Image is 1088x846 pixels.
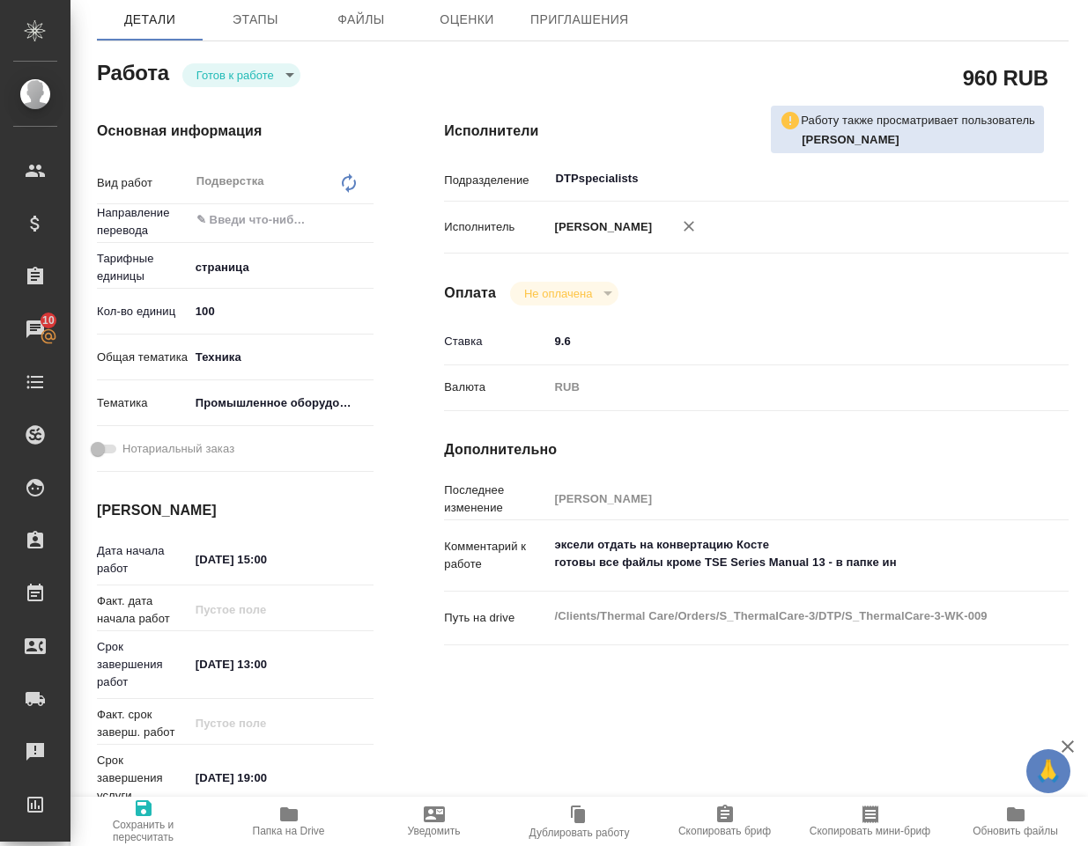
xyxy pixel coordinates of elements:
input: ✎ Введи что-нибудь [195,210,310,231]
div: Готов к работе [510,282,618,305]
textarea: эксели отдать на конвертацию Косте готовы все файлы кроме TSE Series Manual 13 - в папке ин [548,530,1016,577]
p: Факт. дата начала работ [97,592,189,628]
span: 10 [32,312,65,329]
p: Тарифные единицы [97,250,189,285]
input: ✎ Введи что-нибудь [189,547,344,572]
span: Файлы [319,9,403,31]
span: Скопировать бриф [678,825,771,837]
h4: Оплата [444,283,496,304]
p: Исполнитель [444,218,548,236]
button: Уведомить [361,797,507,846]
p: Кол-во единиц [97,303,189,320]
p: Комментарий к работе [444,538,548,573]
span: 🙏 [1033,753,1063,790]
p: Вид работ [97,174,189,192]
span: Обновить файлы [973,825,1058,837]
p: Факт. срок заверш. работ [97,706,189,741]
span: Приглашения [530,9,629,31]
p: Матвеева Мария [802,131,1035,149]
p: [PERSON_NAME] [548,218,652,236]
button: Скопировать бриф [652,797,797,846]
h4: Дополнительно [444,439,1069,460]
input: ✎ Введи что-нибудь [189,765,344,791]
span: Оценки [425,9,509,31]
p: Общая тематика [97,349,189,366]
p: Работу также просматривает пользователь [801,112,1035,129]
button: Не оплачена [519,286,597,301]
button: Обновить файлы [943,797,1088,846]
b: [PERSON_NAME] [802,133,899,146]
div: Промышленное оборудование [189,388,374,418]
div: RUB [548,372,1016,402]
span: Дублировать работу [529,827,630,839]
button: Дублировать работу [507,797,652,846]
button: Open [1007,177,1010,180]
p: Срок завершения работ [97,638,189,691]
div: страница [189,253,374,283]
textarea: /Clients/Thermal Care/Orders/S_ThermalCare-3/DTP/S_ThermalCare-3-WK-009 [548,601,1016,631]
button: Сохранить и пересчитать [70,797,216,846]
p: Ставка [444,333,548,350]
p: Подразделение [444,172,548,189]
span: Папка на Drive [253,825,325,837]
h4: [PERSON_NAME] [97,500,374,521]
h4: Основная информация [97,121,374,142]
p: Срок завершения услуги [97,752,189,805]
p: Путь на drive [444,609,548,627]
input: Пустое поле [548,486,1016,511]
h2: 960 RUB [963,63,1048,92]
span: Сохранить и пересчитать [81,819,205,843]
div: Готов к работе [182,63,300,87]
input: ✎ Введи что-нибудь [189,298,374,324]
p: Валюта [444,379,548,396]
span: Уведомить [408,825,461,837]
a: 10 [4,307,66,351]
p: Направление перевода [97,204,189,239]
p: Последнее изменение [444,482,548,517]
input: Пустое поле [189,710,344,736]
h4: Исполнители [444,121,1069,142]
button: Скопировать мини-бриф [797,797,943,846]
input: ✎ Введи что-нибудь [189,651,344,677]
button: Open [364,218,367,222]
button: Папка на Drive [216,797,361,846]
div: Техника [189,342,374,372]
p: Тематика [97,394,189,412]
button: Удалить исполнителя [670,207,708,246]
span: Нотариальный заказ [122,440,234,458]
button: 🙏 [1026,749,1070,793]
input: ✎ Введи что-нибудь [548,328,1016,354]
input: Пустое поле [189,597,344,622]
span: Этапы [213,9,298,31]
h2: Работа [97,55,169,87]
span: Детали [107,9,192,31]
p: Дата начала работ [97,542,189,577]
button: Готов к работе [191,68,279,83]
span: Скопировать мини-бриф [810,825,930,837]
